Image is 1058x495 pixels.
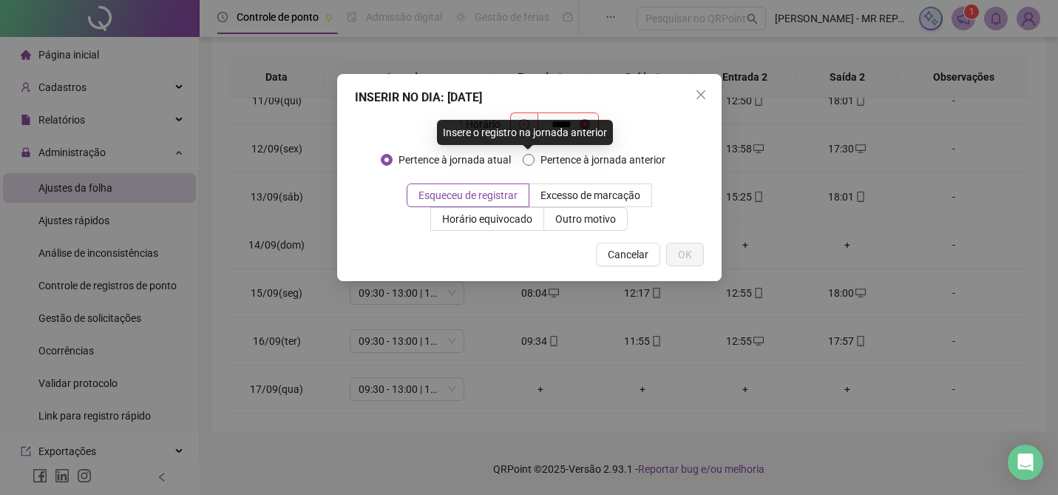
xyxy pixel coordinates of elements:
div: Open Intercom Messenger [1008,445,1043,480]
button: Cancelar [596,243,660,266]
span: Pertence à jornada anterior [535,152,671,168]
span: Esqueceu de registrar [418,189,518,201]
span: Outro motivo [555,213,616,225]
span: Horário equivocado [442,213,532,225]
span: Cancelar [608,246,648,263]
span: Excesso de marcação [540,189,640,201]
button: Close [689,83,713,107]
span: clock-circle [519,119,529,129]
label: Horário [459,112,510,136]
span: close [695,89,707,101]
div: INSERIR NO DIA : [DATE] [355,89,704,107]
span: Pertence à jornada atual [393,152,517,168]
button: OK [666,243,704,266]
div: Insere o registro na jornada anterior [437,120,613,145]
